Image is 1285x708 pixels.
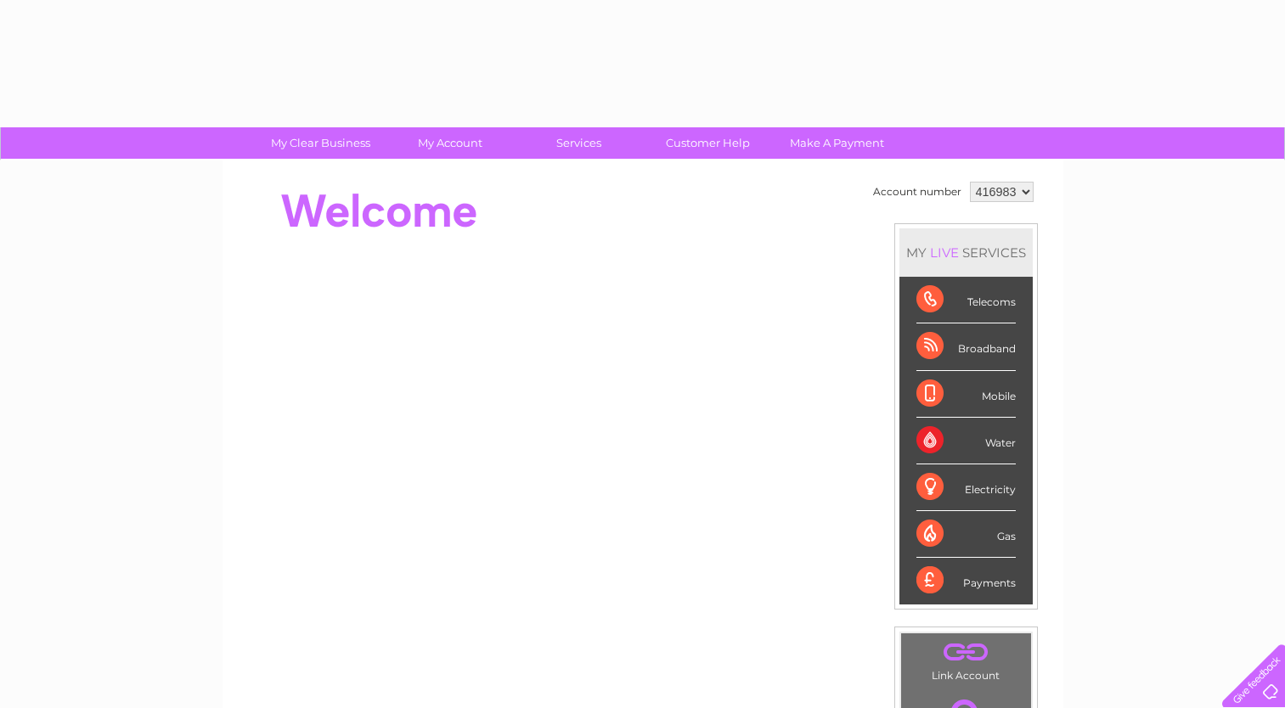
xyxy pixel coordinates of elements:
div: Telecoms [916,277,1016,323]
a: Customer Help [638,127,778,159]
a: My Clear Business [251,127,391,159]
a: Make A Payment [767,127,907,159]
div: Payments [916,558,1016,604]
div: MY SERVICES [899,228,1033,277]
td: Account number [869,177,966,206]
div: Gas [916,511,1016,558]
a: My Account [380,127,520,159]
a: . [905,638,1027,667]
div: Electricity [916,464,1016,511]
div: Mobile [916,371,1016,418]
div: Water [916,418,1016,464]
div: LIVE [927,244,962,261]
div: Broadband [916,323,1016,370]
a: Services [509,127,649,159]
td: Link Account [900,632,1032,686]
